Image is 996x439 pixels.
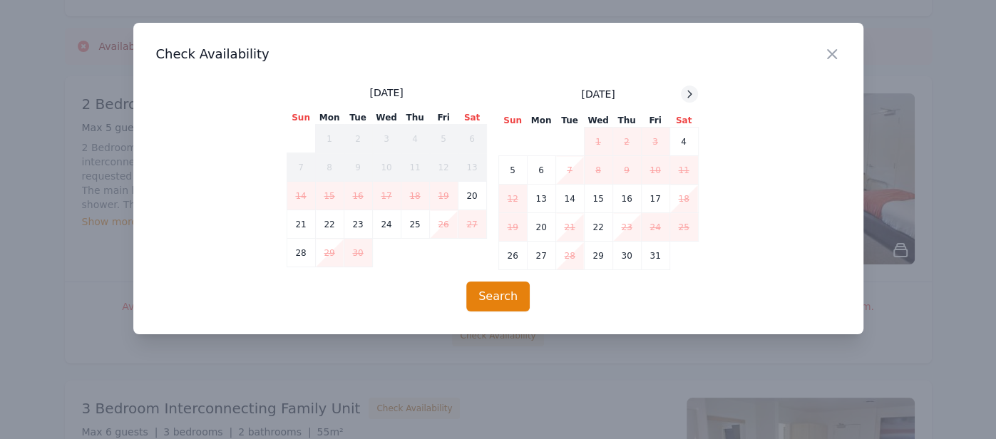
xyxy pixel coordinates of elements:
[401,111,429,125] th: Thu
[555,213,584,242] td: 21
[584,242,612,270] td: 29
[372,153,401,182] td: 10
[584,213,612,242] td: 22
[287,111,315,125] th: Sun
[458,182,486,210] td: 20
[527,156,555,185] td: 6
[584,128,612,156] td: 1
[584,185,612,213] td: 15
[401,182,429,210] td: 18
[315,210,344,239] td: 22
[401,125,429,153] td: 4
[612,128,641,156] td: 2
[401,153,429,182] td: 11
[641,213,669,242] td: 24
[555,185,584,213] td: 14
[287,210,315,239] td: 21
[555,114,584,128] th: Tue
[344,125,372,153] td: 2
[527,114,555,128] th: Mon
[669,114,698,128] th: Sat
[344,210,372,239] td: 23
[669,156,698,185] td: 11
[429,111,458,125] th: Fri
[401,210,429,239] td: 25
[372,210,401,239] td: 24
[344,153,372,182] td: 9
[641,242,669,270] td: 31
[429,210,458,239] td: 26
[527,242,555,270] td: 27
[429,182,458,210] td: 19
[498,213,527,242] td: 19
[527,213,555,242] td: 20
[581,87,615,101] span: [DATE]
[458,153,486,182] td: 13
[498,185,527,213] td: 12
[641,114,669,128] th: Fri
[669,185,698,213] td: 18
[612,213,641,242] td: 23
[641,156,669,185] td: 10
[498,242,527,270] td: 26
[372,111,401,125] th: Wed
[612,156,641,185] td: 9
[315,111,344,125] th: Mon
[429,153,458,182] td: 12
[344,182,372,210] td: 16
[555,242,584,270] td: 28
[344,239,372,267] td: 30
[584,156,612,185] td: 8
[372,182,401,210] td: 17
[369,86,403,100] span: [DATE]
[315,182,344,210] td: 15
[287,182,315,210] td: 14
[466,282,530,311] button: Search
[641,128,669,156] td: 3
[612,185,641,213] td: 16
[669,128,698,156] td: 4
[315,239,344,267] td: 29
[458,125,486,153] td: 6
[612,242,641,270] td: 30
[458,210,486,239] td: 27
[287,153,315,182] td: 7
[498,114,527,128] th: Sun
[555,156,584,185] td: 7
[315,153,344,182] td: 8
[344,111,372,125] th: Tue
[527,185,555,213] td: 13
[315,125,344,153] td: 1
[458,111,486,125] th: Sat
[612,114,641,128] th: Thu
[641,185,669,213] td: 17
[287,239,315,267] td: 28
[669,213,698,242] td: 25
[429,125,458,153] td: 5
[156,46,841,63] h3: Check Availability
[584,114,612,128] th: Wed
[372,125,401,153] td: 3
[498,156,527,185] td: 5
